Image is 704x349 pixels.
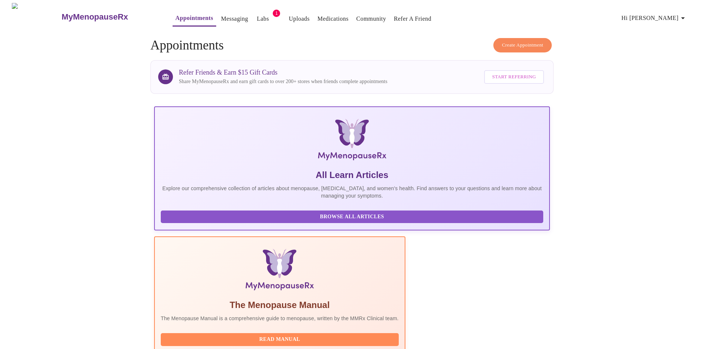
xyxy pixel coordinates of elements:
a: Refer a Friend [394,14,432,24]
button: Start Referring [484,70,544,84]
button: Hi [PERSON_NAME] [619,11,690,25]
a: Browse All Articles [161,213,545,219]
a: Uploads [289,14,310,24]
h3: MyMenopauseRx [62,12,128,22]
a: Read Manual [161,336,401,342]
button: Create Appointment [493,38,552,52]
img: MyMenopauseRx Logo [12,3,61,31]
button: Uploads [286,11,313,26]
button: Browse All Articles [161,211,543,223]
img: MyMenopauseRx Logo [220,119,484,163]
button: Refer a Friend [391,11,435,26]
span: Hi [PERSON_NAME] [622,13,687,23]
span: 1 [273,10,280,17]
a: Community [356,14,386,24]
a: Messaging [221,14,248,24]
span: Start Referring [492,73,536,81]
p: Explore our comprehensive collection of articles about menopause, [MEDICAL_DATA], and women's hea... [161,185,543,199]
a: Start Referring [482,66,546,88]
img: Menopause Manual [198,249,361,293]
button: Appointments [173,11,216,27]
span: Read Manual [168,335,391,344]
button: Medications [314,11,351,26]
h3: Refer Friends & Earn $15 Gift Cards [179,69,387,76]
a: Medications [317,14,348,24]
a: MyMenopauseRx [61,4,157,30]
h4: Appointments [150,38,554,53]
h5: All Learn Articles [161,169,543,181]
button: Read Manual [161,333,399,346]
h5: The Menopause Manual [161,299,399,311]
span: Create Appointment [502,41,543,49]
a: Labs [257,14,269,24]
p: Share MyMenopauseRx and earn gift cards to over 200+ stores when friends complete appointments [179,78,387,85]
p: The Menopause Manual is a comprehensive guide to menopause, written by the MMRx Clinical team. [161,315,399,322]
button: Labs [251,11,275,26]
span: Browse All Articles [168,212,536,222]
button: Community [353,11,389,26]
a: Appointments [176,13,213,23]
button: Messaging [218,11,251,26]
